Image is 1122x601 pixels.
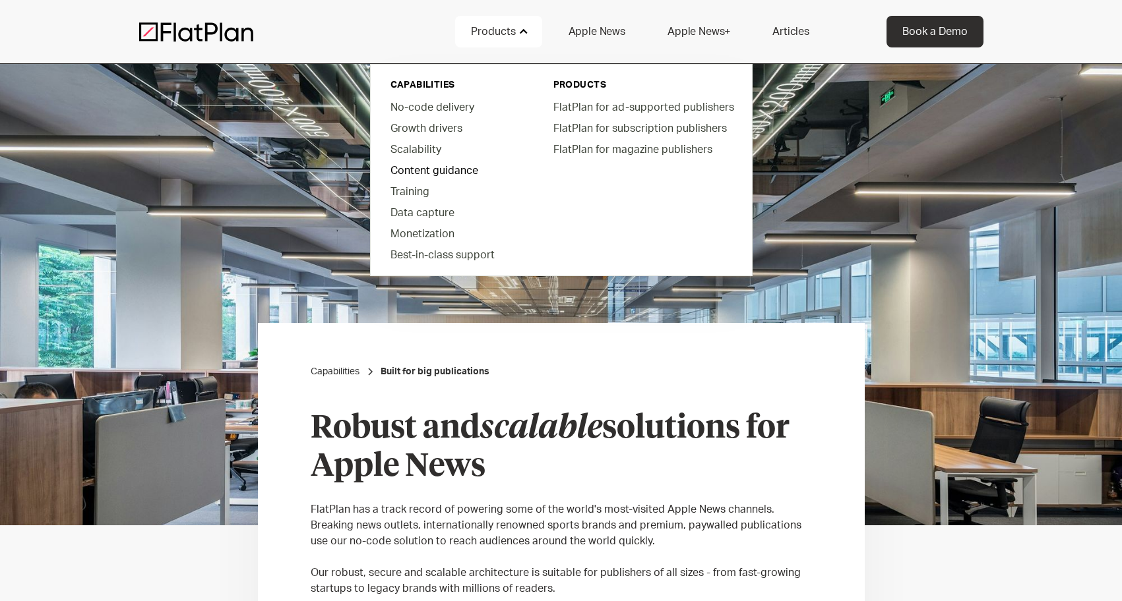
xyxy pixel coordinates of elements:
[380,202,530,223] a: Data capture
[380,138,530,159] a: Scalability
[480,413,602,444] em: scalable
[902,24,968,40] div: Book a Demo
[311,365,359,378] a: Capabilities
[455,16,542,47] div: Products
[311,549,812,565] p: ‍
[757,16,825,47] a: Articles
[553,16,641,47] a: Apple News
[380,181,530,202] a: Training
[381,365,489,378] a: Built for big publications
[390,78,519,92] div: capabilities
[652,16,746,47] a: Apple News+
[370,59,753,276] nav: Products
[380,244,530,265] a: Best-in-class support
[311,565,812,596] p: Our robust, secure and scalable architecture is suitable for publishers of all sizes - from fast-...
[311,501,812,549] p: FlatPlan has a track record of powering some of the world's most-visited Apple News channels. Bre...
[380,117,530,138] a: Growth drivers
[543,96,743,117] a: FlatPlan for ad-supported publishers
[311,410,812,486] h2: Robust and solutions for Apple News
[543,117,743,138] a: FlatPlan for subscription publishers
[543,138,743,159] a: FlatPlan for magazine publishers
[311,486,812,501] p: ‍
[380,223,530,244] a: Monetization
[471,24,516,40] div: Products
[380,96,530,117] a: No-code delivery
[380,159,530,181] a: Content guidance
[887,16,983,47] a: Book a Demo
[553,78,732,92] div: PRODUCTS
